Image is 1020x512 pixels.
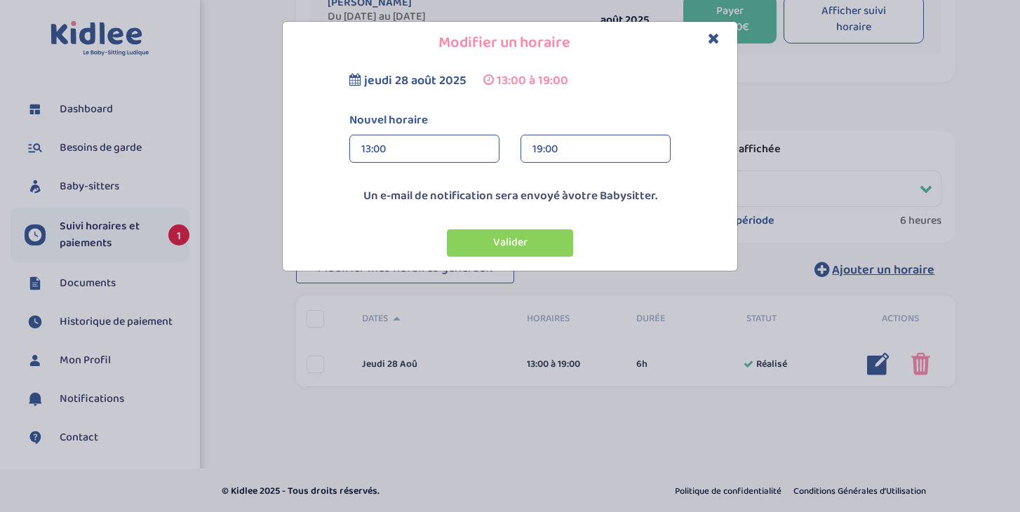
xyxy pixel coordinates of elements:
span: 13:00 à 19:00 [497,71,568,90]
span: jeudi 28 août 2025 [364,71,467,90]
h4: Modifier un horaire [293,32,727,54]
button: Close [708,31,720,47]
div: 13:00 [361,135,488,163]
p: Un e-mail de notification sera envoyé à [286,187,734,206]
div: 19:00 [532,135,659,163]
label: Nouvel horaire [339,112,681,130]
button: Valider [447,229,573,257]
span: votre Babysitter. [568,187,657,206]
